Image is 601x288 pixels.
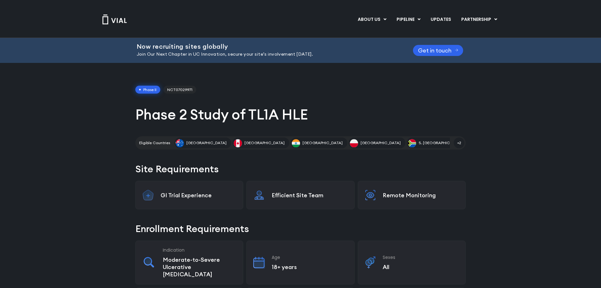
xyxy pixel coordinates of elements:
span: [GEOGRAPHIC_DATA] [186,140,227,146]
img: Canada [234,139,242,147]
span: S. [GEOGRAPHIC_DATA] [419,140,463,146]
h3: Age [272,254,348,260]
h2: Site Requirements [135,162,466,176]
img: Australia [176,139,184,147]
h3: Sexes [383,254,459,260]
a: Get in touch [413,45,463,56]
img: India [292,139,300,147]
a: UPDATES [426,14,456,25]
p: GI Trial Experience [161,192,237,199]
p: Efficient Site Team [272,192,348,199]
span: [GEOGRAPHIC_DATA] [361,140,401,146]
h2: Now recruiting sites globally [137,43,397,50]
span: [GEOGRAPHIC_DATA] [303,140,343,146]
span: Phase II [135,86,160,94]
a: PIPELINEMenu Toggle [392,14,425,25]
h2: Enrollment Requirements [135,222,466,236]
h2: Eligible Countries [139,140,170,146]
p: Join Our Next Chapter in UC Innovation, secure your site’s involvement [DATE]. [137,51,397,58]
a: PARTNERSHIPMenu Toggle [456,14,502,25]
span: Get in touch [418,48,451,53]
p: Moderate-to-Severe Ulcerative [MEDICAL_DATA] [163,256,237,278]
img: Poland [350,139,358,147]
p: 18+ years [272,263,348,271]
span: [GEOGRAPHIC_DATA] [245,140,285,146]
span: +2 [454,138,464,148]
a: ABOUT USMenu Toggle [353,14,391,25]
img: Vial Logo [102,15,127,24]
p: Remote Monitoring [383,192,459,199]
span: NCT07029971 [163,86,196,94]
h1: Phase 2 Study of TL1A HLE [135,105,466,124]
img: S. Africa [408,139,416,147]
p: All [383,263,459,271]
h3: Indication [163,247,237,253]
